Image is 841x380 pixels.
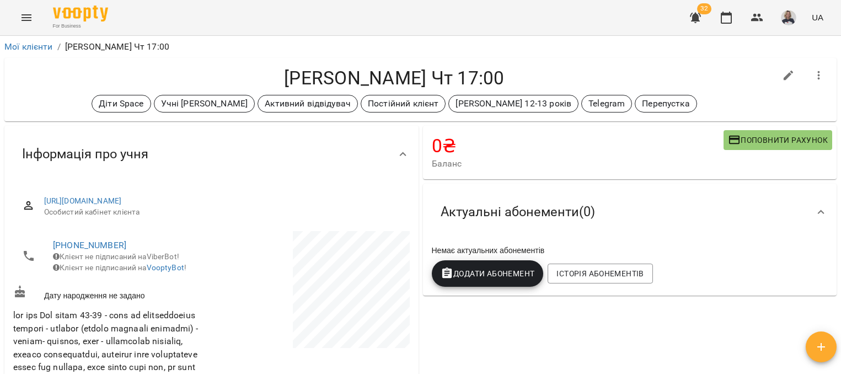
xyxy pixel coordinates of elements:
[724,130,832,150] button: Поповнити рахунок
[642,97,689,110] p: Перепустка
[53,252,179,261] span: Клієнт не підписаний на ViberBot!
[53,240,126,250] a: [PHONE_NUMBER]
[807,7,828,28] button: UA
[423,184,837,240] div: Актуальні абонементи(0)
[361,95,446,113] div: Постійний клієнт
[154,95,255,113] div: Учні [PERSON_NAME]
[432,135,724,157] h4: 0 ₴
[11,283,211,303] div: Дату народження не задано
[99,97,143,110] p: Діти Space
[368,97,438,110] p: Постійний клієнт
[53,263,186,272] span: Клієнт не підписаний на !
[635,95,697,113] div: Перепустка
[441,267,535,280] span: Додати Абонемент
[53,6,108,22] img: Voopty Logo
[4,40,837,53] nav: breadcrumb
[697,3,711,14] span: 32
[265,97,351,110] p: Активний відвідувач
[432,260,544,287] button: Додати Абонемент
[57,40,61,53] li: /
[588,97,625,110] p: Telegram
[456,97,571,110] p: [PERSON_NAME] 12-13 років
[65,40,169,53] p: [PERSON_NAME] Чт 17:00
[13,4,40,31] button: Menu
[728,133,828,147] span: Поповнити рахунок
[812,12,823,23] span: UA
[147,263,184,272] a: VooptyBot
[448,95,578,113] div: [PERSON_NAME] 12-13 років
[548,264,652,283] button: Історія абонементів
[581,95,632,113] div: Telegram
[441,204,595,221] span: Актуальні абонементи ( 0 )
[161,97,248,110] p: Учні [PERSON_NAME]
[432,157,724,170] span: Баланс
[22,146,148,163] span: Інформація про учня
[13,67,775,89] h4: [PERSON_NAME] Чт 17:00
[92,95,151,113] div: Діти Space
[4,126,419,183] div: Інформація про учня
[258,95,358,113] div: Активний відвідувач
[556,267,644,280] span: Історія абонементів
[44,207,401,218] span: Особистий кабінет клієнта
[53,23,108,30] span: For Business
[430,243,831,258] div: Немає актуальних абонементів
[781,10,796,25] img: 60ff81f660890b5dd62a0e88b2ac9d82.jpg
[44,196,122,205] a: [URL][DOMAIN_NAME]
[4,41,53,52] a: Мої клієнти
